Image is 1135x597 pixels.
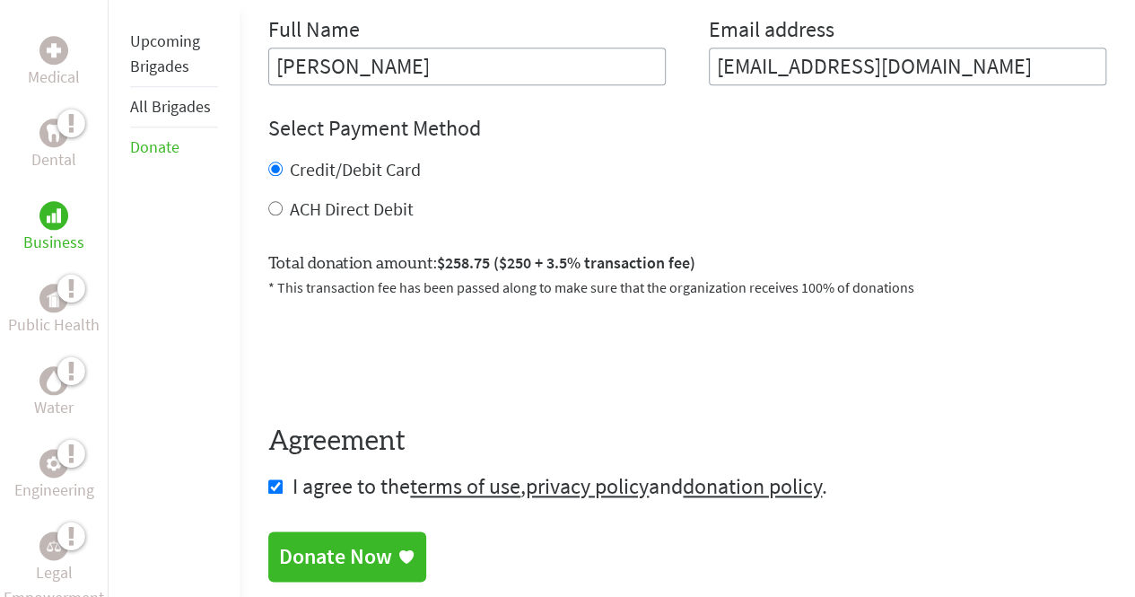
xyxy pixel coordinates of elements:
div: Water [39,366,68,395]
a: MedicalMedical [28,36,80,90]
a: EngineeringEngineering [14,449,94,503]
label: Credit/Debit Card [290,158,421,180]
p: Medical [28,65,80,90]
a: Donate Now [268,531,426,582]
input: Your Email [709,48,1106,85]
div: Engineering [39,449,68,478]
a: All Brigades [130,96,211,117]
label: ACH Direct Debit [290,198,414,220]
div: Business [39,201,68,230]
p: * This transaction fee has been passed along to make sure that the organization receives 100% of ... [268,277,1106,298]
img: Dental [47,124,61,141]
img: Medical [47,43,61,57]
div: Dental [39,119,68,147]
p: Engineering [14,478,94,503]
label: Total donation amount: [268,250,695,277]
div: Medical [39,36,68,65]
img: Business [47,208,61,223]
img: Engineering [47,456,61,470]
a: BusinessBusiness [23,201,84,255]
h4: Agreement [268,426,1106,458]
li: Donate [130,127,218,167]
a: Public HealthPublic Health [8,284,100,338]
h4: Select Payment Method [268,114,1106,143]
li: All Brigades [130,87,218,127]
div: Legal Empowerment [39,531,68,560]
a: WaterWater [34,366,74,420]
img: Legal Empowerment [47,540,61,551]
a: privacy policy [526,472,649,500]
p: Water [34,395,74,420]
span: $258.75 ($250 + 3.5% transaction fee) [437,252,695,273]
iframe: reCAPTCHA [268,320,541,390]
a: Upcoming Brigades [130,31,200,76]
p: Dental [31,147,76,172]
input: Enter Full Name [268,48,666,85]
label: Email address [709,15,834,48]
img: Public Health [47,289,61,307]
span: I agree to the , and . [292,472,827,500]
label: Full Name [268,15,360,48]
a: terms of use [410,472,520,500]
div: Donate Now [279,542,392,571]
img: Water [47,370,61,391]
a: donation policy [683,472,822,500]
p: Business [23,230,84,255]
a: DentalDental [31,119,76,172]
li: Upcoming Brigades [130,22,218,87]
div: Public Health [39,284,68,312]
p: Public Health [8,312,100,338]
a: Donate [130,136,179,157]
